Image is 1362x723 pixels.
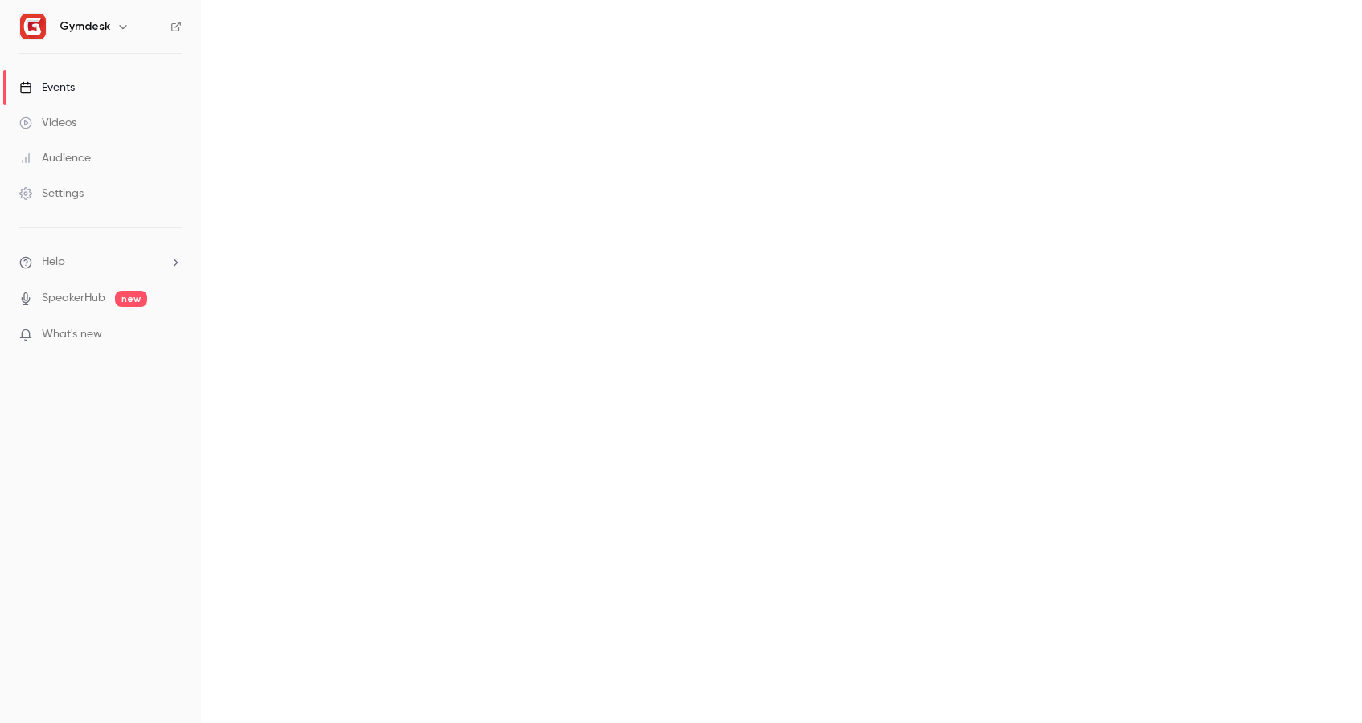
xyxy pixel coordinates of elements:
[19,254,182,271] li: help-dropdown-opener
[20,14,46,39] img: Gymdesk
[115,291,147,307] span: new
[59,18,110,35] h6: Gymdesk
[42,290,105,307] a: SpeakerHub
[42,326,102,343] span: What's new
[19,80,75,96] div: Events
[19,150,91,166] div: Audience
[19,186,84,202] div: Settings
[19,115,76,131] div: Videos
[42,254,65,271] span: Help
